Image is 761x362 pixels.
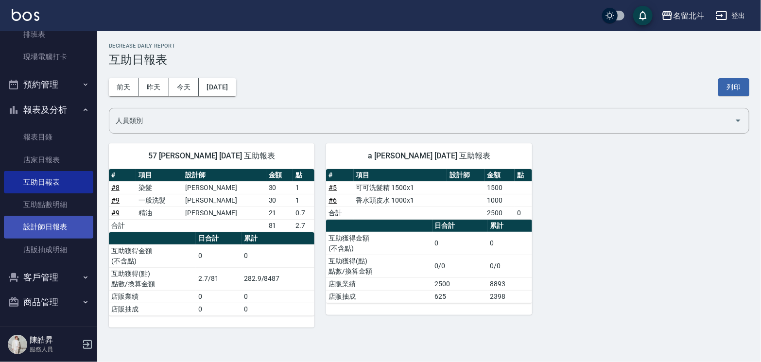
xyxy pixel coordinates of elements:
[432,277,488,290] td: 2500
[111,196,120,204] a: #9
[326,207,353,219] td: 合計
[515,169,532,182] th: 點
[183,181,266,194] td: [PERSON_NAME]
[30,345,79,354] p: 服務人員
[109,78,139,96] button: 前天
[139,78,169,96] button: 昨天
[487,255,532,277] td: 0/0
[4,265,93,290] button: 客戶管理
[432,232,488,255] td: 0
[657,6,708,26] button: 名留北斗
[329,184,337,191] a: #5
[326,277,432,290] td: 店販業績
[266,181,294,194] td: 30
[4,46,93,68] a: 現場電腦打卡
[447,169,484,182] th: 設計師
[293,219,314,232] td: 2.7
[432,290,488,303] td: 625
[730,113,746,128] button: Open
[4,72,93,97] button: 預約管理
[4,239,93,261] a: 店販抽成明細
[109,232,314,316] table: a dense table
[329,196,337,204] a: #6
[8,335,27,354] img: Person
[183,169,266,182] th: 設計師
[487,277,532,290] td: 8893
[242,303,314,315] td: 0
[109,290,196,303] td: 店販業績
[242,232,314,245] th: 累計
[326,169,532,220] table: a dense table
[4,290,93,315] button: 商品管理
[484,194,515,207] td: 1000
[673,10,704,22] div: 名留北斗
[196,303,241,315] td: 0
[4,126,93,148] a: 報表目錄
[121,151,303,161] span: 57 [PERSON_NAME] [DATE] 互助報表
[111,209,120,217] a: #9
[326,220,532,303] table: a dense table
[183,194,266,207] td: [PERSON_NAME]
[136,194,183,207] td: 一般洗髮
[30,335,79,345] h5: 陳皓昇
[109,219,136,232] td: 合計
[487,220,532,232] th: 累計
[4,149,93,171] a: 店家日報表
[169,78,199,96] button: 今天
[266,219,294,232] td: 81
[354,181,447,194] td: 可可洗髮精 1500x1
[4,171,93,193] a: 互助日報表
[196,267,241,290] td: 2.7/81
[109,244,196,267] td: 互助獲得金額 (不含點)
[487,232,532,255] td: 0
[718,78,749,96] button: 列印
[12,9,39,21] img: Logo
[293,207,314,219] td: 0.7
[113,112,730,129] input: 人員名稱
[136,169,183,182] th: 項目
[4,216,93,238] a: 設計師日報表
[487,290,532,303] td: 2398
[484,181,515,194] td: 1500
[326,255,432,277] td: 互助獲得(點) 點數/換算金額
[4,193,93,216] a: 互助點數明細
[484,169,515,182] th: 金額
[136,181,183,194] td: 染髮
[136,207,183,219] td: 精油
[293,169,314,182] th: 點
[338,151,520,161] span: a [PERSON_NAME] [DATE] 互助報表
[293,181,314,194] td: 1
[4,23,93,46] a: 排班表
[484,207,515,219] td: 2500
[196,232,241,245] th: 日合計
[109,43,749,49] h2: Decrease Daily Report
[266,169,294,182] th: 金額
[109,303,196,315] td: 店販抽成
[432,255,488,277] td: 0/0
[326,169,353,182] th: #
[515,207,532,219] td: 0
[432,220,488,232] th: 日合計
[109,169,136,182] th: #
[266,207,294,219] td: 21
[266,194,294,207] td: 30
[196,244,241,267] td: 0
[293,194,314,207] td: 1
[183,207,266,219] td: [PERSON_NAME]
[354,169,447,182] th: 項目
[326,232,432,255] td: 互助獲得金額 (不含點)
[109,53,749,67] h3: 互助日報表
[111,184,120,191] a: #8
[196,290,241,303] td: 0
[326,290,432,303] td: 店販抽成
[242,267,314,290] td: 282.9/8487
[109,169,314,232] table: a dense table
[633,6,653,25] button: save
[199,78,236,96] button: [DATE]
[354,194,447,207] td: 香水頭皮水 1000x1
[109,267,196,290] td: 互助獲得(點) 點數/換算金額
[242,290,314,303] td: 0
[242,244,314,267] td: 0
[712,7,749,25] button: 登出
[4,97,93,122] button: 報表及分析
